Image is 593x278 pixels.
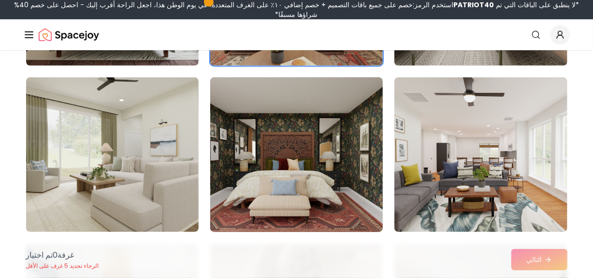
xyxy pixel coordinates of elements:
[53,249,58,261] font: 0
[26,249,53,261] font: تم اختيار
[58,249,74,261] font: غرفة
[394,77,567,232] img: غرفة رقم 9
[39,25,99,44] a: سبيس جوي
[26,77,199,232] img: غرفة رقم 7
[39,25,99,44] img: شعار سبيس جوي
[206,73,387,236] img: غرفة رقم 8
[26,262,99,270] font: الرجاء تحديد 5 غرف على الأقل
[23,19,570,50] nav: عالمي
